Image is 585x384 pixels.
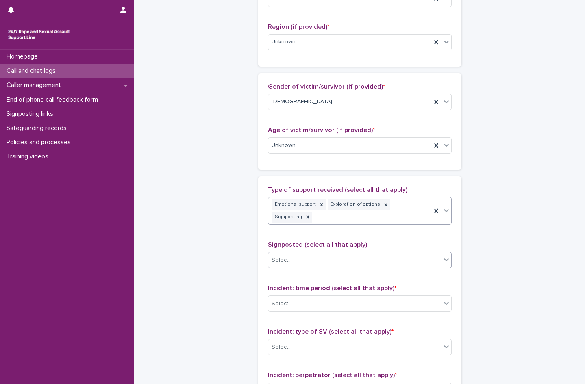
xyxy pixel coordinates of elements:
[272,256,292,265] div: Select...
[272,212,303,223] div: Signposting
[3,81,67,89] p: Caller management
[7,26,72,43] img: rhQMoQhaT3yELyF149Cw
[268,241,367,248] span: Signposted (select all that apply)
[3,139,77,146] p: Policies and processes
[268,372,397,378] span: Incident: perpetrator (select all that apply)
[3,153,55,161] p: Training videos
[3,110,60,118] p: Signposting links
[272,38,296,46] span: Unknown
[328,199,381,210] div: Exploration of options
[268,83,385,90] span: Gender of victim/survivor (if provided)
[272,141,296,150] span: Unknown
[272,98,332,106] span: [DEMOGRAPHIC_DATA]
[272,199,317,210] div: Emotional support
[272,299,292,308] div: Select...
[268,285,396,291] span: Incident: time period (select all that apply)
[268,127,375,133] span: Age of victim/survivor (if provided)
[268,187,407,193] span: Type of support received (select all that apply)
[272,343,292,351] div: Select...
[3,124,73,132] p: Safeguarding records
[3,53,44,61] p: Homepage
[3,96,104,104] p: End of phone call feedback form
[268,328,394,335] span: Incident: type of SV (select all that apply)
[3,67,62,75] p: Call and chat logs
[268,24,329,30] span: Region (if provided)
